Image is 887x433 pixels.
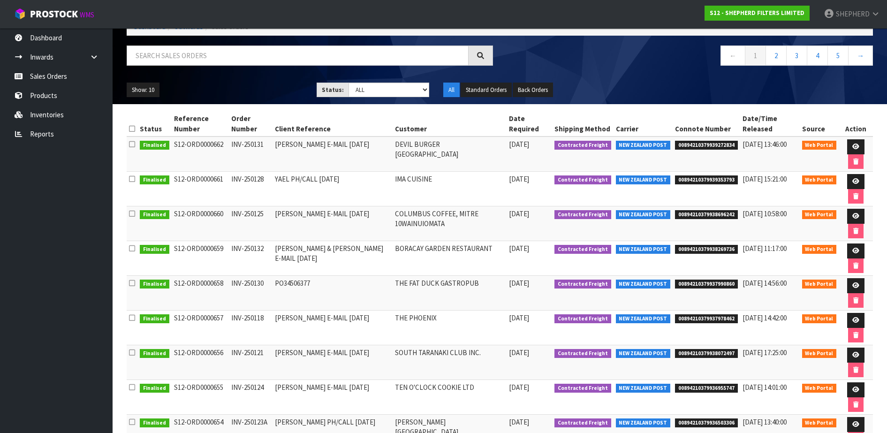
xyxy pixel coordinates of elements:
[229,345,273,380] td: INV-250121
[554,141,611,150] span: Contracted Freight
[229,241,273,276] td: INV-250132
[509,279,529,288] span: [DATE]
[740,111,800,137] th: Date/Time Released
[393,241,506,276] td: BORACAY GARDEN RESTAURANT
[509,175,529,183] span: [DATE]
[673,111,740,137] th: Connote Number
[743,313,787,322] span: [DATE] 14:42:00
[675,245,738,254] span: 00894210379938269736
[800,111,839,137] th: Source
[393,111,506,137] th: Customer
[802,210,837,220] span: Web Portal
[616,210,671,220] span: NEW ZEALAND POST
[554,384,611,393] span: Contracted Freight
[745,46,766,66] a: 1
[273,206,393,241] td: [PERSON_NAME] E-MAIL [DATE]
[616,418,671,428] span: NEW ZEALAND POST
[616,141,671,150] span: NEW ZEALAND POST
[743,175,787,183] span: [DATE] 15:21:00
[140,418,169,428] span: Finalised
[743,383,787,392] span: [DATE] 14:01:00
[802,418,837,428] span: Web Portal
[461,83,512,98] button: Standard Orders
[393,380,506,415] td: TEN O'CLOCK COOKIE LTD
[273,241,393,276] td: [PERSON_NAME] & [PERSON_NAME] E-MAIL [DATE]
[443,83,460,98] button: All
[675,280,738,289] span: 00894210379937990860
[393,206,506,241] td: COLUMBUS COFFEE, MITRE 10WAINUIOMATA
[229,111,273,137] th: Order Number
[172,172,229,206] td: S12-ORD0000661
[616,245,671,254] span: NEW ZEALAND POST
[509,348,529,357] span: [DATE]
[273,137,393,172] td: [PERSON_NAME] E-MAIL [DATE]
[616,349,671,358] span: NEW ZEALAND POST
[273,172,393,206] td: YAEL PH/CALL [DATE]
[30,8,78,20] span: ProStock
[140,349,169,358] span: Finalised
[229,311,273,345] td: INV-250118
[807,46,828,66] a: 4
[616,384,671,393] span: NEW ZEALAND POST
[393,137,506,172] td: DEVIL BURGER [GEOGRAPHIC_DATA]
[827,46,849,66] a: 5
[140,384,169,393] span: Finalised
[836,9,870,18] span: SHEPHERD
[802,175,837,185] span: Web Portal
[229,206,273,241] td: INV-250125
[127,46,469,66] input: Search sales orders
[172,111,229,137] th: Reference Number
[554,349,611,358] span: Contracted Freight
[229,137,273,172] td: INV-250131
[614,111,673,137] th: Carrier
[509,418,529,426] span: [DATE]
[172,137,229,172] td: S12-ORD0000662
[786,46,807,66] a: 3
[554,175,611,185] span: Contracted Freight
[554,314,611,324] span: Contracted Freight
[802,280,837,289] span: Web Portal
[554,210,611,220] span: Contracted Freight
[509,140,529,149] span: [DATE]
[14,8,26,20] img: cube-alt.png
[172,276,229,311] td: S12-ORD0000658
[513,83,553,98] button: Back Orders
[140,210,169,220] span: Finalised
[140,314,169,324] span: Finalised
[802,245,837,254] span: Web Portal
[229,276,273,311] td: INV-250130
[554,280,611,289] span: Contracted Freight
[554,418,611,428] span: Contracted Freight
[743,279,787,288] span: [DATE] 14:56:00
[509,383,529,392] span: [DATE]
[273,276,393,311] td: PO34506377
[616,175,671,185] span: NEW ZEALAND POST
[322,86,344,94] strong: Status:
[393,172,506,206] td: IMA CUISINE
[172,345,229,380] td: S12-ORD0000656
[507,46,873,68] nav: Page navigation
[802,349,837,358] span: Web Portal
[137,111,172,137] th: Status
[127,83,159,98] button: Show: 10
[675,141,738,150] span: 00894210379939272834
[766,46,787,66] a: 2
[273,345,393,380] td: [PERSON_NAME] E-MAIL [DATE]
[675,175,738,185] span: 00894210379939353793
[393,276,506,311] td: THE FAT DUCK GASTROPUB
[229,172,273,206] td: INV-250128
[675,418,738,428] span: 00894210379936503306
[802,141,837,150] span: Web Portal
[140,245,169,254] span: Finalised
[229,380,273,415] td: INV-250124
[273,111,393,137] th: Client Reference
[172,241,229,276] td: S12-ORD0000659
[554,245,611,254] span: Contracted Freight
[743,244,787,253] span: [DATE] 11:17:00
[509,313,529,322] span: [DATE]
[273,380,393,415] td: [PERSON_NAME] E-MAIL [DATE]
[675,210,738,220] span: 00894210379938696242
[509,209,529,218] span: [DATE]
[172,206,229,241] td: S12-ORD0000660
[743,418,787,426] span: [DATE] 13:40:00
